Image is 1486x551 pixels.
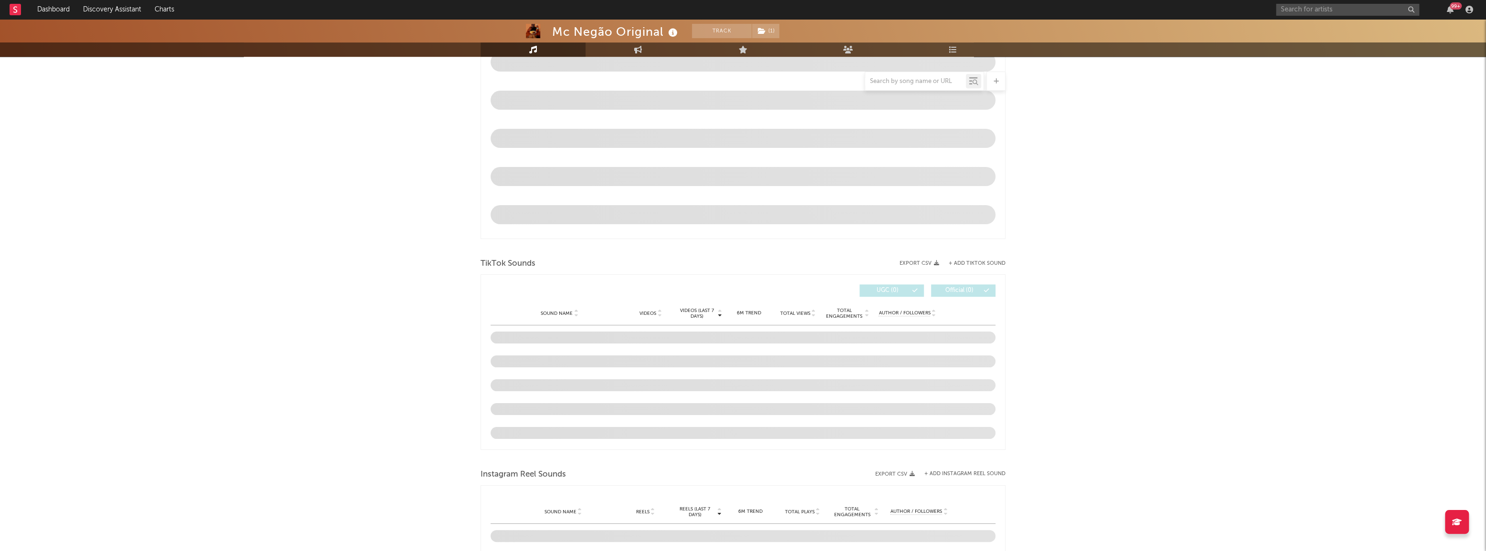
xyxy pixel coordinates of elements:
span: UGC ( 0 ) [866,288,910,293]
button: + Add TikTok Sound [939,261,1005,266]
span: Author / Followers [890,509,942,515]
div: 6M Trend [726,508,774,515]
span: Reels (last 7 days) [674,506,716,518]
span: Total Engagements [831,506,873,518]
button: Export CSV [900,260,939,266]
span: Official ( 0 ) [937,288,981,293]
button: + Add Instagram Reel Sound [924,471,1005,477]
input: Search for artists [1276,4,1419,16]
span: Reels [636,509,649,515]
span: Total Plays [785,509,815,515]
span: Sound Name [544,509,576,515]
button: 99+ [1447,6,1454,13]
button: + Add TikTok Sound [949,261,1005,266]
div: 99 + [1450,2,1462,10]
span: Total Views [780,311,810,316]
span: ( 1 ) [752,24,780,38]
div: Mc Negão Original [552,24,680,40]
span: Author / Followers [879,310,930,316]
button: (1) [752,24,779,38]
span: Total Engagements [825,308,864,319]
input: Search by song name or URL [865,78,966,85]
div: + Add Instagram Reel Sound [915,471,1005,477]
span: Videos [639,311,656,316]
span: Instagram Reel Sounds [481,469,566,480]
button: Official(0) [931,284,995,297]
button: Track [692,24,752,38]
button: Export CSV [875,471,915,477]
div: 6M Trend [727,310,771,317]
span: Sound Name [541,311,573,316]
button: UGC(0) [859,284,924,297]
span: TikTok Sounds [481,258,535,270]
span: Videos (last 7 days) [678,308,716,319]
